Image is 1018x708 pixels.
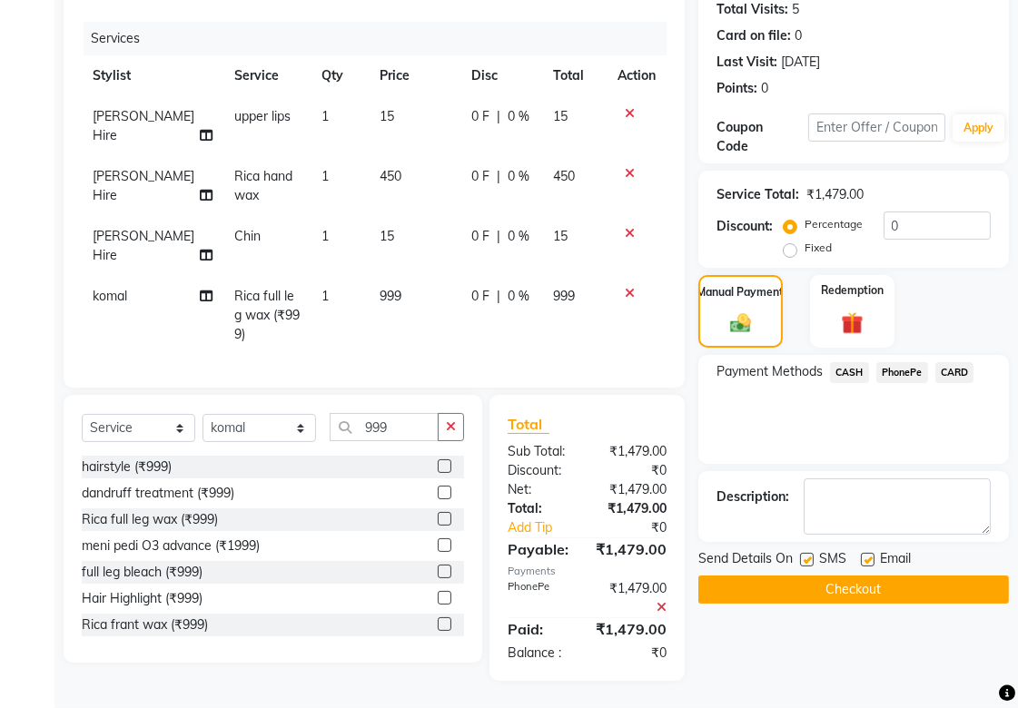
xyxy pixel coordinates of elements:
[93,108,194,143] span: [PERSON_NAME] Hire
[234,168,292,203] span: Rica hand wax
[717,217,773,236] div: Discount:
[582,538,680,560] div: ₹1,479.00
[805,216,863,232] label: Percentage
[698,549,793,572] span: Send Details On
[234,108,291,124] span: upper lips
[369,55,460,96] th: Price
[717,26,791,45] div: Card on file:
[380,108,394,124] span: 15
[494,644,588,663] div: Balance :
[717,118,808,156] div: Coupon Code
[497,167,500,186] span: |
[508,167,529,186] span: 0 %
[494,518,603,537] a: Add Tip
[471,227,489,246] span: 0 F
[607,55,667,96] th: Action
[380,168,401,184] span: 450
[876,362,928,383] span: PhonePe
[588,480,681,499] div: ₹1,479.00
[582,618,680,640] div: ₹1,479.00
[717,53,777,72] div: Last Visit:
[311,55,369,96] th: Qty
[781,53,820,72] div: [DATE]
[330,413,439,441] input: Search or Scan
[717,487,789,506] div: Description:
[508,564,667,579] div: Payments
[494,538,582,560] div: Payable:
[82,589,203,608] div: Hair Highlight (₹999)
[494,442,588,461] div: Sub Total:
[553,108,568,124] span: 15
[93,288,127,304] span: komal
[717,185,799,204] div: Service Total:
[380,288,401,304] span: 999
[82,563,203,582] div: full leg bleach (₹999)
[321,168,329,184] span: 1
[508,227,529,246] span: 0 %
[588,461,681,480] div: ₹0
[494,499,588,518] div: Total:
[93,228,194,263] span: [PERSON_NAME] Hire
[93,168,194,203] span: [PERSON_NAME] Hire
[588,579,681,617] div: ₹1,479.00
[819,549,846,572] span: SMS
[82,536,260,556] div: meni pedi O3 advance (₹1999)
[553,168,575,184] span: 450
[821,282,884,299] label: Redemption
[82,457,172,477] div: hairstyle (₹999)
[806,185,864,204] div: ₹1,479.00
[795,26,802,45] div: 0
[761,79,768,98] div: 0
[542,55,607,96] th: Total
[234,228,261,244] span: Chin
[471,167,489,186] span: 0 F
[497,287,500,306] span: |
[717,79,757,98] div: Points:
[494,480,588,499] div: Net:
[553,228,568,244] span: 15
[321,228,329,244] span: 1
[497,227,500,246] span: |
[82,484,234,503] div: dandruff treatment (₹999)
[508,107,529,126] span: 0 %
[808,113,945,142] input: Enter Offer / Coupon Code
[82,615,208,634] div: Rica frant wax (₹999)
[471,107,489,126] span: 0 F
[508,415,549,434] span: Total
[82,55,223,96] th: Stylist
[321,108,329,124] span: 1
[698,575,1009,604] button: Checkout
[835,310,871,337] img: _gift.svg
[494,461,588,480] div: Discount:
[471,287,489,306] span: 0 F
[935,362,974,383] span: CARD
[717,362,823,381] span: Payment Methods
[82,510,218,529] div: Rica full leg wax (₹999)
[588,442,681,461] div: ₹1,479.00
[223,55,311,96] th: Service
[494,618,582,640] div: Paid:
[380,228,394,244] span: 15
[234,288,300,342] span: Rica full leg wax (₹999)
[805,240,832,256] label: Fixed
[697,284,785,300] label: Manual Payment
[724,311,757,335] img: _cash.svg
[494,579,588,617] div: PhonePe
[84,22,680,55] div: Services
[588,499,681,518] div: ₹1,479.00
[588,644,681,663] div: ₹0
[553,288,575,304] span: 999
[460,55,542,96] th: Disc
[508,287,529,306] span: 0 %
[953,114,1004,142] button: Apply
[603,518,680,537] div: ₹0
[497,107,500,126] span: |
[830,362,869,383] span: CASH
[321,288,329,304] span: 1
[880,549,911,572] span: Email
